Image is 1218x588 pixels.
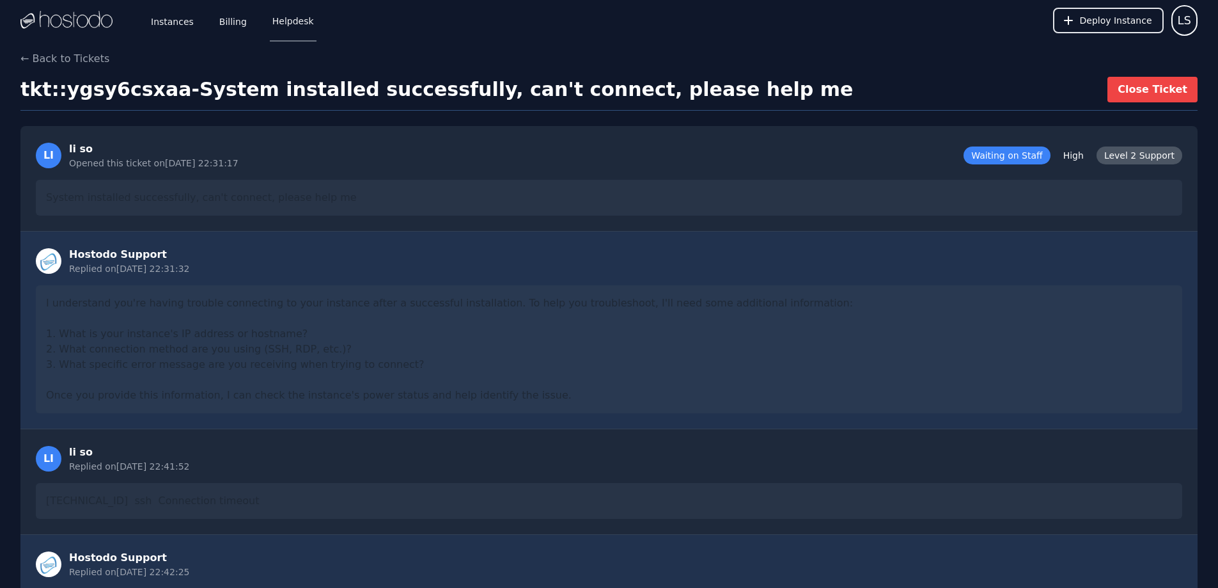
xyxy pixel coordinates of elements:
div: Hostodo Support [69,247,189,262]
span: LS [1178,12,1191,29]
div: LI [36,143,61,168]
button: Close Ticket [1107,77,1198,102]
div: LI [36,446,61,472]
div: Replied on [DATE] 22:31:32 [69,262,189,275]
button: Deploy Instance [1053,8,1164,33]
div: Replied on [DATE] 22:41:52 [69,460,189,473]
img: Logo [20,11,113,30]
span: Deploy Instance [1080,14,1152,27]
button: ← Back to Tickets [20,51,109,67]
div: Replied on [DATE] 22:42:25 [69,566,189,578]
span: Level 2 Support [1097,147,1182,164]
span: Waiting on Staff [964,147,1050,164]
button: User menu [1171,5,1198,36]
div: Opened this ticket on [DATE] 22:31:17 [69,157,238,170]
div: I understand you're having trouble connecting to your instance after a successful installation. T... [36,285,1182,413]
img: Staff [36,248,61,274]
div: System installed successfully, can't connect, please help me [36,180,1182,216]
div: Hostodo Support [69,550,189,566]
img: Staff [36,552,61,577]
span: High [1056,147,1091,164]
div: li so [69,141,238,157]
div: [TECHNICAL_ID] ssh Connection timeout [36,483,1182,519]
div: li so [69,445,189,460]
h1: tkt::ygsy6csxaa - System installed successfully, can't connect, please help me [20,78,853,101]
